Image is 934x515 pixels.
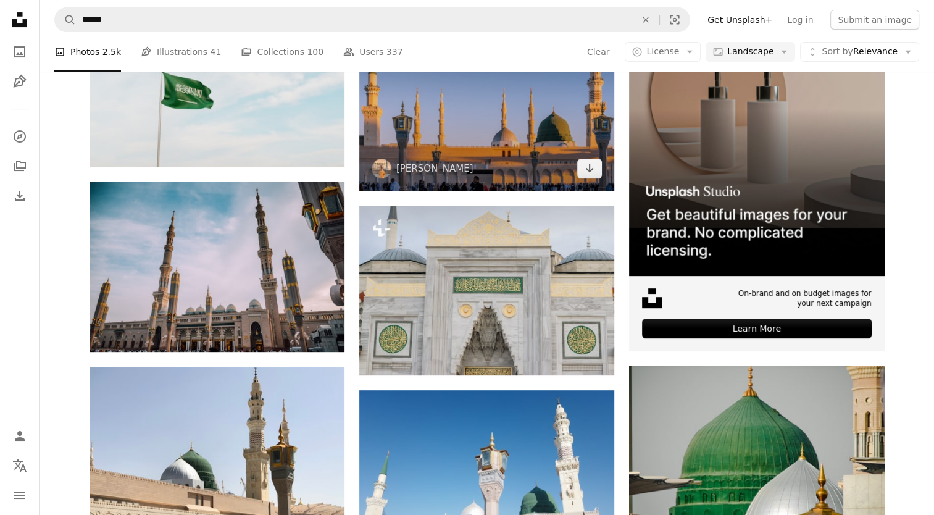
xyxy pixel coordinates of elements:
span: 337 [386,45,403,59]
img: file-1715714113747-b8b0561c490eimage [629,20,884,275]
button: Landscape [706,42,795,62]
a: Get Unsplash+ [700,10,780,30]
a: Download History [7,183,32,208]
a: white and yellow painted castle [90,261,344,272]
a: On-brand and on budget images for your next campaignLearn More [629,20,884,351]
a: Home — Unsplash [7,7,32,35]
span: On-brand and on budget images for your next campaign [731,288,871,309]
a: Explore [7,124,32,149]
button: Language [7,453,32,478]
img: white and yellow painted castle [90,182,344,352]
a: Illustrations [7,69,32,94]
a: Collections 100 [241,32,323,72]
button: Menu [7,483,32,508]
img: Go to Sulthan Auliya's profile [372,159,391,178]
button: Clear [586,42,611,62]
button: License [625,42,701,62]
a: Photos [7,40,32,64]
a: a green dome and a white dome on a building [629,456,884,467]
span: License [646,46,679,56]
a: a green flag flying in the wind on a cloudy day [90,88,344,99]
a: Illustrations 41 [141,32,221,72]
span: Sort by [822,46,853,56]
a: Users 337 [343,32,402,72]
img: brown and white concrete dome building [359,20,614,190]
img: file-1631678316303-ed18b8b5cb9cimage [642,288,662,308]
a: white and brown concrete building under blue sky during daytime [90,456,344,467]
span: 100 [307,45,323,59]
button: Sort byRelevance [800,42,919,62]
img: a large white building with a clock on the front of it [359,206,614,375]
a: brown and white concrete dome building [359,99,614,111]
a: Download [577,159,602,178]
a: Log in / Sign up [7,424,32,448]
img: a green flag flying in the wind on a cloudy day [90,20,344,166]
button: Visual search [660,8,690,31]
button: Search Unsplash [55,8,76,31]
div: Learn More [642,319,871,338]
a: white castle [359,480,614,491]
a: Collections [7,154,32,178]
form: Find visuals sitewide [54,7,690,32]
a: a large white building with a clock on the front of it [359,285,614,296]
button: Submit an image [830,10,919,30]
button: Clear [632,8,659,31]
a: [PERSON_NAME] [396,162,473,175]
a: Log in [780,10,820,30]
span: Landscape [727,46,773,58]
span: Relevance [822,46,898,58]
span: 41 [211,45,222,59]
